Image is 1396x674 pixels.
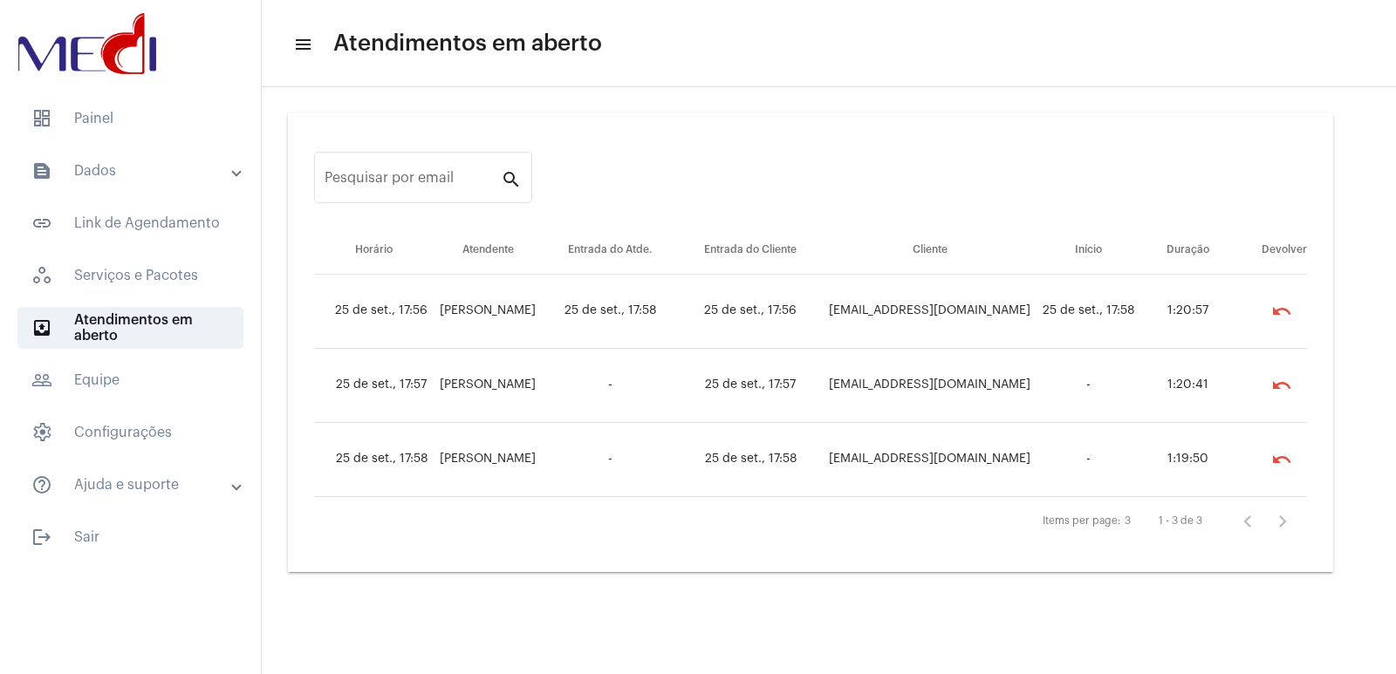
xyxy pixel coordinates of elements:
td: 1:19:50 [1140,423,1235,497]
th: Entrada do Cliente [678,226,823,275]
mat-icon: sidenav icon [293,34,311,55]
mat-expansion-panel-header: sidenav iconDados [10,150,261,192]
mat-icon: sidenav icon [31,527,52,548]
mat-icon: sidenav icon [31,317,52,338]
td: 25 de set., 17:58 [678,423,823,497]
td: 25 de set., 17:58 [314,423,434,497]
div: 3 [1125,515,1131,527]
td: 25 de set., 17:57 [678,349,823,423]
mat-icon: undo [1271,375,1292,396]
td: 25 de set., 17:56 [314,275,434,349]
mat-chip-list: selection [1242,368,1307,403]
div: 1 - 3 de 3 [1159,515,1202,527]
mat-icon: sidenav icon [31,213,52,234]
mat-icon: undo [1271,301,1292,322]
td: 1:20:41 [1140,349,1235,423]
td: - [542,349,678,423]
td: - [542,423,678,497]
button: Página anterior [1230,504,1265,539]
td: [PERSON_NAME] [434,349,542,423]
td: 1:20:57 [1140,275,1235,349]
td: 25 de set., 17:58 [542,275,678,349]
span: sidenav icon [31,265,52,286]
span: Configurações [17,412,243,453]
mat-icon: sidenav icon [31,160,52,181]
mat-icon: sidenav icon [31,474,52,495]
td: - [1037,349,1140,423]
td: [PERSON_NAME] [434,423,542,497]
mat-panel-title: Ajuda e suporte [31,474,233,495]
mat-panel-title: Dados [31,160,233,181]
th: Início [1037,226,1140,275]
td: [EMAIL_ADDRESS][DOMAIN_NAME] [823,275,1037,349]
th: Cliente [823,226,1037,275]
td: [EMAIL_ADDRESS][DOMAIN_NAME] [823,349,1037,423]
span: Painel [17,98,243,140]
mat-icon: undo [1271,449,1292,470]
td: - [1037,423,1140,497]
mat-expansion-panel-header: sidenav iconAjuda e suporte [10,464,261,506]
mat-chip-list: selection [1242,442,1307,477]
span: Atendimentos em aberto [333,30,602,58]
span: Link de Agendamento [17,202,243,244]
td: 25 de set., 17:57 [314,349,434,423]
mat-icon: sidenav icon [31,370,52,391]
mat-chip-list: selection [1242,294,1307,329]
th: Entrada do Atde. [542,226,678,275]
td: [PERSON_NAME] [434,275,542,349]
span: Atendimentos em aberto [17,307,243,349]
span: Serviços e Pacotes [17,255,243,296]
span: sidenav icon [31,108,52,129]
button: Próxima página [1265,504,1300,539]
input: Pesquisar por email [325,174,501,189]
td: [EMAIL_ADDRESS][DOMAIN_NAME] [823,423,1037,497]
img: d3a1b5fa-500b-b90f-5a1c-719c20e9830b.png [14,9,161,78]
td: 25 de set., 17:58 [1037,275,1140,349]
th: Atendente [434,226,542,275]
span: Equipe [17,359,243,401]
th: Devolver [1235,226,1307,275]
span: Sair [17,516,243,558]
mat-icon: search [501,168,522,189]
th: Horário [314,226,434,275]
div: Items per page: [1043,515,1121,527]
td: 25 de set., 17:56 [678,275,823,349]
th: Duração [1140,226,1235,275]
span: sidenav icon [31,422,52,443]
